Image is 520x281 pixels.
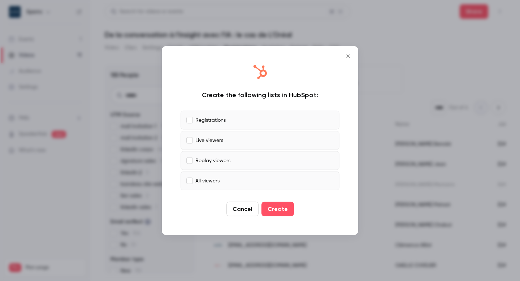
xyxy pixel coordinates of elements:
[195,177,220,185] p: All viewers
[195,157,230,164] p: Replay viewers
[181,91,339,99] div: Create the following lists in HubSpot:
[261,202,294,216] button: Create
[341,49,355,64] button: Close
[226,202,259,216] button: Cancel
[195,137,223,144] p: Live viewers
[195,116,226,124] p: Registrations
